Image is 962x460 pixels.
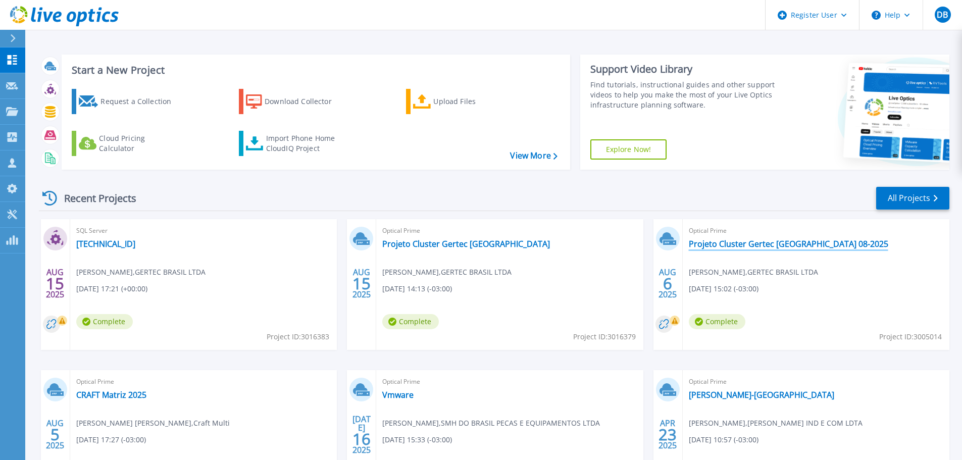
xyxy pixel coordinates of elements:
span: 5 [50,430,60,439]
a: Cloud Pricing Calculator [72,131,184,156]
span: [DATE] 15:02 (-03:00) [689,283,758,294]
span: 15 [352,279,371,288]
span: Optical Prime [382,225,637,236]
span: [DATE] 17:27 (-03:00) [76,434,146,445]
span: 16 [352,435,371,443]
span: [DATE] 17:21 (+00:00) [76,283,147,294]
div: [DATE] 2025 [352,416,371,453]
span: [PERSON_NAME] , GERTEC BRASIL LTDA [382,267,512,278]
a: Upload Files [406,89,519,114]
span: Optical Prime [382,376,637,387]
a: All Projects [876,187,949,210]
span: [PERSON_NAME] , GERTEC BRASIL LTDA [689,267,818,278]
span: [DATE] 10:57 (-03:00) [689,434,758,445]
div: APR 2025 [658,416,677,453]
div: Cloud Pricing Calculator [99,133,180,154]
span: Complete [76,314,133,329]
span: Project ID: 3016379 [573,331,636,342]
a: Projeto Cluster Gertec [GEOGRAPHIC_DATA] [382,239,550,249]
span: [PERSON_NAME] , [PERSON_NAME] IND E COM LDTA [689,418,863,429]
a: [TECHNICAL_ID] [76,239,135,249]
span: [DATE] 14:13 (-03:00) [382,283,452,294]
div: AUG 2025 [45,416,65,453]
div: AUG 2025 [45,265,65,302]
span: Complete [382,314,439,329]
span: Complete [689,314,745,329]
a: Download Collector [239,89,351,114]
span: [PERSON_NAME] , GERTEC BRASIL LTDA [76,267,206,278]
div: AUG 2025 [658,265,677,302]
h3: Start a New Project [72,65,557,76]
span: DB [937,11,948,19]
span: Project ID: 3005014 [879,331,942,342]
div: Request a Collection [100,91,181,112]
span: Project ID: 3016383 [267,331,329,342]
a: Vmware [382,390,414,400]
span: 6 [663,279,672,288]
span: 23 [659,430,677,439]
a: CRAFT Matriz 2025 [76,390,146,400]
div: Support Video Library [590,63,779,76]
a: [PERSON_NAME]-[GEOGRAPHIC_DATA] [689,390,834,400]
a: View More [510,151,557,161]
span: [DATE] 15:33 (-03:00) [382,434,452,445]
div: Import Phone Home CloudIQ Project [266,133,345,154]
div: Download Collector [265,91,345,112]
span: Optical Prime [689,225,943,236]
span: [PERSON_NAME] , SMH DO BRASIL PECAS E EQUIPAMENTOS LTDA [382,418,600,429]
span: 15 [46,279,64,288]
div: Recent Projects [39,186,150,211]
div: Upload Files [433,91,514,112]
div: AUG 2025 [352,265,371,302]
span: Optical Prime [76,376,331,387]
div: Find tutorials, instructional guides and other support videos to help you make the most of your L... [590,80,779,110]
span: [PERSON_NAME] [PERSON_NAME] , Craft Multi [76,418,230,429]
a: Request a Collection [72,89,184,114]
a: Explore Now! [590,139,667,160]
span: Optical Prime [689,376,943,387]
a: Projeto Cluster Gertec [GEOGRAPHIC_DATA] 08-2025 [689,239,888,249]
span: SQL Server [76,225,331,236]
